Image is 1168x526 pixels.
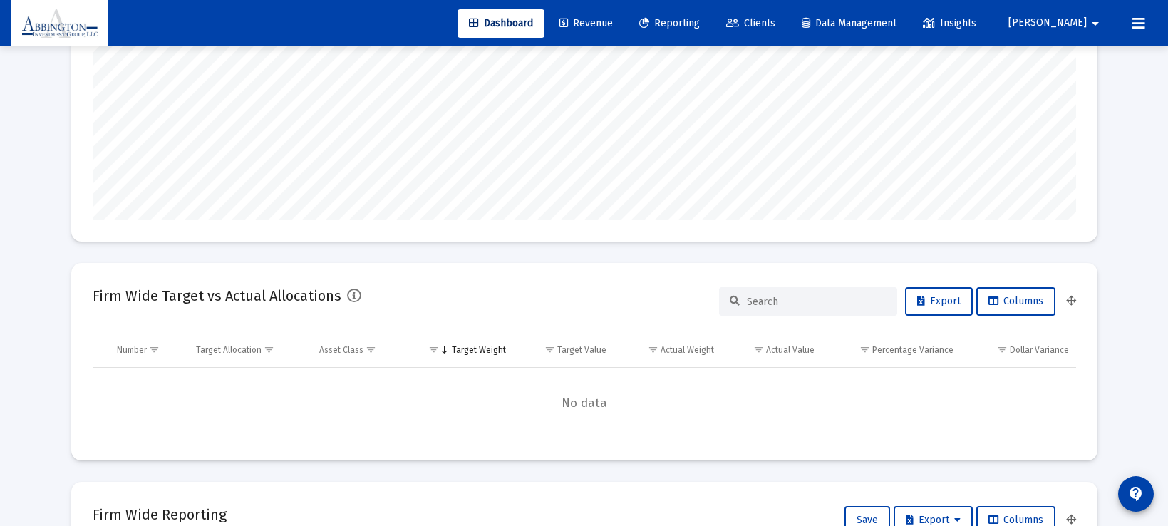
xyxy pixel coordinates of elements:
button: Export [905,287,973,316]
div: Data grid [93,333,1076,439]
div: Asset Class [319,344,363,356]
span: Show filter options for column 'Target Weight' [428,344,439,355]
span: Show filter options for column 'Number' [149,344,160,355]
span: Export [917,295,961,307]
span: Reporting [639,17,700,29]
span: Show filter options for column 'Dollar Variance' [997,344,1008,355]
span: Show filter options for column 'Percentage Variance' [859,344,870,355]
div: Percentage Variance [872,344,953,356]
span: Show filter options for column 'Target Allocation' [264,344,274,355]
td: Column Dollar Variance [961,333,1075,367]
span: Columns [988,295,1043,307]
div: Target Allocation [196,344,262,356]
td: Column Target Value [513,333,614,367]
td: Column Number [110,333,190,367]
div: Actual Weight [661,344,714,356]
span: Show filter options for column 'Actual Value' [753,344,764,355]
div: Dollar Variance [1010,344,1069,356]
span: Show filter options for column 'Target Value' [544,344,555,355]
div: Target Value [557,344,606,356]
mat-icon: arrow_drop_down [1087,9,1104,38]
img: Dashboard [22,9,98,38]
td: Column Target Weight [406,333,513,367]
a: Clients [715,9,787,38]
div: Number [117,344,147,356]
a: Insights [911,9,988,38]
h2: Firm Wide Reporting [93,503,227,526]
td: Column Percentage Variance [822,333,961,367]
a: Reporting [628,9,711,38]
td: Column Target Allocation [189,333,312,367]
span: Columns [988,514,1043,526]
a: Dashboard [458,9,544,38]
a: Data Management [790,9,908,38]
span: Revenue [559,17,613,29]
h2: Firm Wide Target vs Actual Allocations [93,284,341,307]
span: Show filter options for column 'Actual Weight' [648,344,658,355]
span: Show filter options for column 'Asset Class' [366,344,376,355]
span: Data Management [802,17,896,29]
td: Column Actual Weight [614,333,721,367]
td: Column Asset Class [312,333,406,367]
span: Clients [726,17,775,29]
button: [PERSON_NAME] [991,9,1121,37]
span: Save [857,514,878,526]
a: Revenue [548,9,624,38]
mat-icon: contact_support [1127,485,1144,502]
input: Search [747,296,887,308]
button: Columns [976,287,1055,316]
span: Dashboard [469,17,533,29]
div: Actual Value [766,344,815,356]
span: Insights [923,17,976,29]
div: Target Weight [452,344,506,356]
td: Column Actual Value [721,333,822,367]
span: [PERSON_NAME] [1008,17,1087,29]
span: Export [906,514,961,526]
span: No data [93,396,1076,411]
